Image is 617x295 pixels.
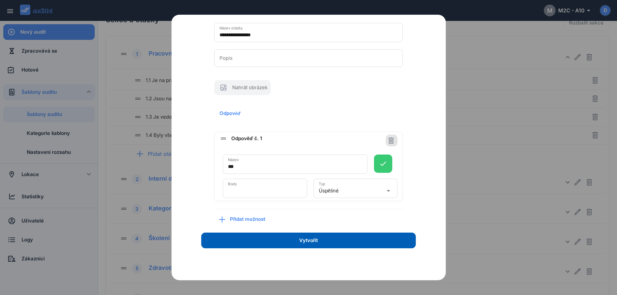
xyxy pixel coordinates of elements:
[219,135,231,142] i: drag_handle
[214,212,270,227] button: Přidat možnost
[299,237,318,244] span: Vytvořit
[232,84,268,93] span: Nahrát obrázek
[374,160,392,168] i: done
[384,187,392,195] i: arrow_drop_down
[201,233,416,248] button: Vytvořit
[228,161,362,172] input: Název
[219,53,398,63] textarea: Popis
[214,103,403,124] h2: Odpověď
[228,186,302,196] input: Body
[230,216,270,223] span: Přidat možnost
[319,188,339,194] div: Úspěšné
[219,135,398,150] div: Odpověď č. 1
